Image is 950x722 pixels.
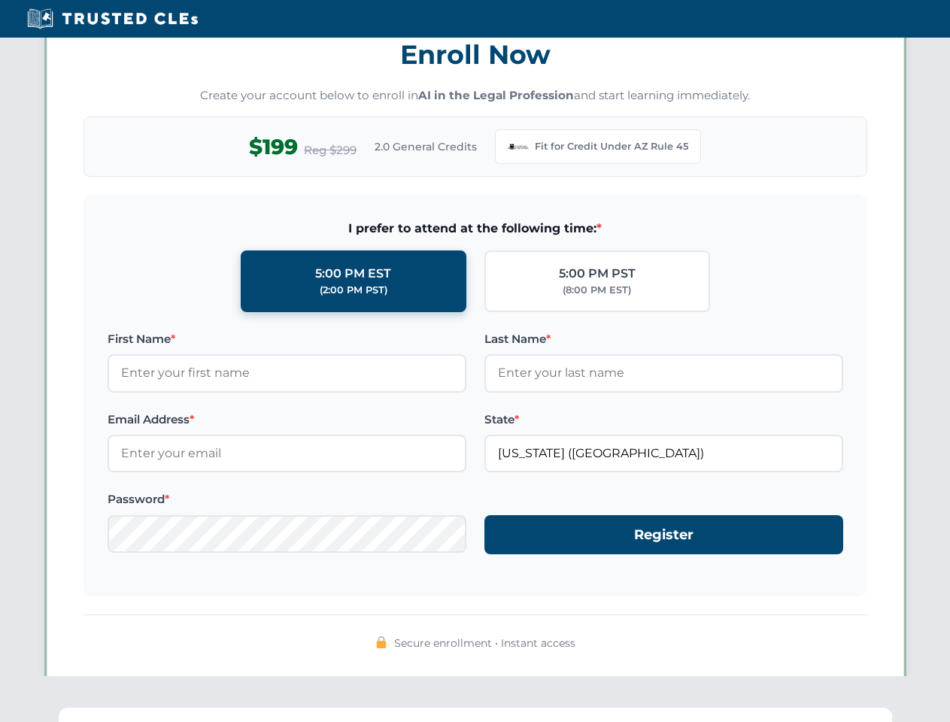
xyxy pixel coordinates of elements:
[83,87,867,105] p: Create your account below to enroll in and start learning immediately.
[375,636,387,648] img: 🔒
[320,283,387,298] div: (2:00 PM PST)
[484,330,843,348] label: Last Name
[108,435,466,472] input: Enter your email
[315,264,391,284] div: 5:00 PM EST
[108,219,843,238] span: I prefer to attend at the following time:
[108,354,466,392] input: Enter your first name
[563,283,631,298] div: (8:00 PM EST)
[108,411,466,429] label: Email Address
[83,31,867,78] h3: Enroll Now
[249,130,298,164] span: $199
[304,141,357,159] span: Reg $299
[23,8,202,30] img: Trusted CLEs
[535,139,688,154] span: Fit for Credit Under AZ Rule 45
[508,136,529,157] img: Arizona Bar
[484,515,843,555] button: Register
[394,635,575,651] span: Secure enrollment • Instant access
[484,435,843,472] input: Arizona (AZ)
[418,88,574,102] strong: AI in the Legal Profession
[108,330,466,348] label: First Name
[108,490,466,508] label: Password
[375,138,477,155] span: 2.0 General Credits
[484,354,843,392] input: Enter your last name
[559,264,636,284] div: 5:00 PM PST
[484,411,843,429] label: State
